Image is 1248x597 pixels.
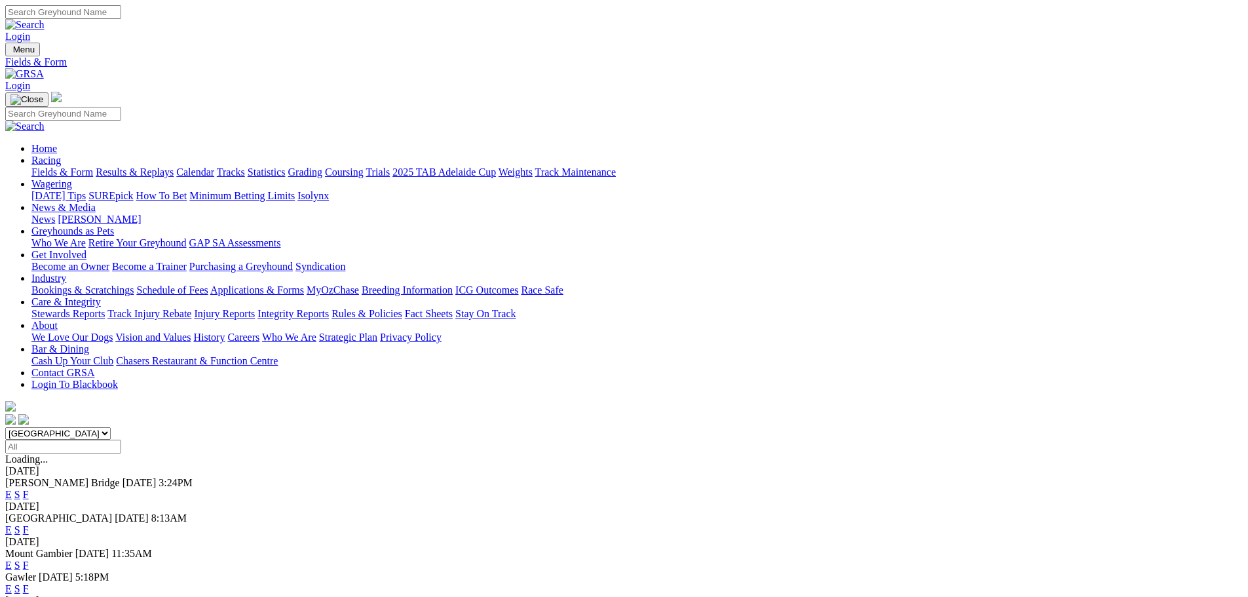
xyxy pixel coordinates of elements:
a: SUREpick [88,190,133,201]
a: Who We Are [262,332,316,343]
a: Purchasing a Greyhound [189,261,293,272]
a: F [23,489,29,500]
div: [DATE] [5,465,1243,477]
span: [DATE] [115,512,149,524]
a: Wagering [31,178,72,189]
div: Bar & Dining [31,355,1243,367]
a: Fields & Form [31,166,93,178]
a: Track Injury Rebate [107,308,191,319]
span: 8:13AM [151,512,187,524]
a: Race Safe [521,284,563,296]
a: Login [5,80,30,91]
span: 11:35AM [111,548,152,559]
div: [DATE] [5,536,1243,548]
a: ICG Outcomes [455,284,518,296]
a: Schedule of Fees [136,284,208,296]
a: Strategic Plan [319,332,377,343]
a: Become a Trainer [112,261,187,272]
a: Tracks [217,166,245,178]
a: Results & Replays [96,166,174,178]
input: Search [5,5,121,19]
img: Search [5,121,45,132]
a: Track Maintenance [535,166,616,178]
a: F [23,583,29,594]
a: Bar & Dining [31,343,89,355]
a: Get Involved [31,249,86,260]
a: F [23,524,29,535]
a: Syndication [295,261,345,272]
span: 5:18PM [75,571,109,583]
img: Search [5,19,45,31]
a: About [31,320,58,331]
a: MyOzChase [307,284,359,296]
span: 3:24PM [159,477,193,488]
a: S [14,583,20,594]
a: How To Bet [136,190,187,201]
a: 2025 TAB Adelaide Cup [392,166,496,178]
a: E [5,489,12,500]
div: Get Involved [31,261,1243,273]
img: logo-grsa-white.png [51,92,62,102]
a: [PERSON_NAME] [58,214,141,225]
span: Gawler [5,571,36,583]
a: Login To Blackbook [31,379,118,390]
a: Fields & Form [5,56,1243,68]
a: S [14,489,20,500]
a: Isolynx [297,190,329,201]
a: Stewards Reports [31,308,105,319]
a: Fact Sheets [405,308,453,319]
a: Weights [499,166,533,178]
a: Privacy Policy [380,332,442,343]
input: Select date [5,440,121,453]
span: Menu [13,45,35,54]
a: Become an Owner [31,261,109,272]
span: [PERSON_NAME] Bridge [5,477,120,488]
a: GAP SA Assessments [189,237,281,248]
img: twitter.svg [18,414,29,425]
a: Retire Your Greyhound [88,237,187,248]
a: Care & Integrity [31,296,101,307]
a: Vision and Values [115,332,191,343]
div: Wagering [31,190,1243,202]
a: We Love Our Dogs [31,332,113,343]
a: Careers [227,332,259,343]
a: History [193,332,225,343]
span: Mount Gambier [5,548,73,559]
a: Contact GRSA [31,367,94,378]
div: Greyhounds as Pets [31,237,1243,249]
a: E [5,524,12,535]
div: Industry [31,284,1243,296]
img: logo-grsa-white.png [5,401,16,412]
a: Trials [366,166,390,178]
a: Login [5,31,30,42]
a: Bookings & Scratchings [31,284,134,296]
span: [DATE] [39,571,73,583]
a: E [5,583,12,594]
a: Grading [288,166,322,178]
a: [DATE] Tips [31,190,86,201]
div: About [31,332,1243,343]
a: News & Media [31,202,96,213]
button: Toggle navigation [5,43,40,56]
a: Integrity Reports [257,308,329,319]
a: Breeding Information [362,284,453,296]
div: Care & Integrity [31,308,1243,320]
a: Chasers Restaurant & Function Centre [116,355,278,366]
img: GRSA [5,68,44,80]
a: Who We Are [31,237,86,248]
span: Loading... [5,453,48,465]
a: S [14,560,20,571]
div: News & Media [31,214,1243,225]
a: Applications & Forms [210,284,304,296]
button: Toggle navigation [5,92,48,107]
span: [DATE] [75,548,109,559]
a: E [5,560,12,571]
img: facebook.svg [5,414,16,425]
a: Racing [31,155,61,166]
a: Coursing [325,166,364,178]
a: Stay On Track [455,308,516,319]
div: [DATE] [5,501,1243,512]
a: S [14,524,20,535]
input: Search [5,107,121,121]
